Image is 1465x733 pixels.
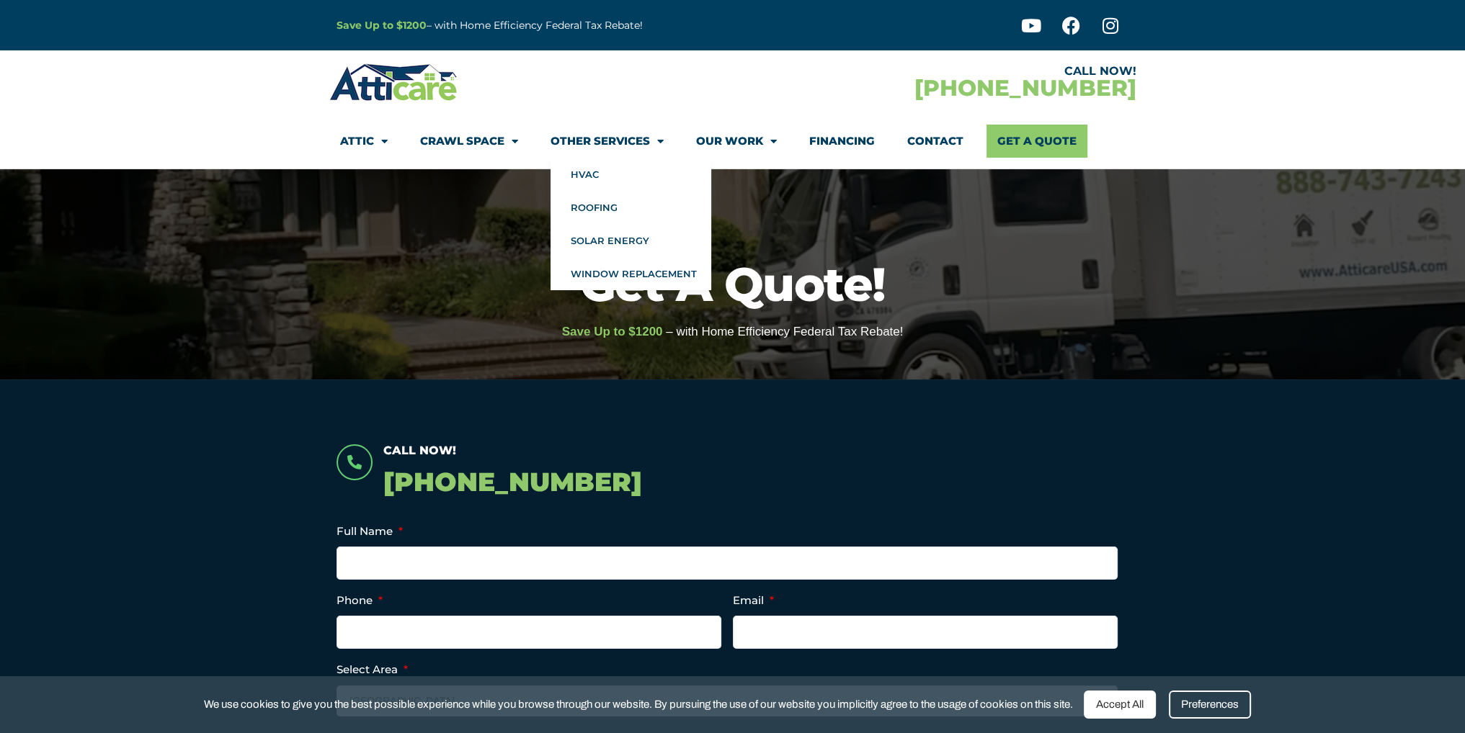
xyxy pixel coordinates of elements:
a: Save Up to $1200 [337,19,427,32]
label: Full Name [337,524,403,539]
span: We use cookies to give you the best possible experience while you browse through our website. By ... [204,696,1073,714]
a: Solar Energy [551,224,711,257]
a: Our Work [696,125,777,158]
a: Other Services [551,125,664,158]
div: Accept All [1084,691,1156,719]
ul: Other Services [551,158,711,290]
label: Phone [337,593,383,608]
h1: Get A Quote! [7,261,1458,307]
a: Get A Quote [987,125,1087,158]
a: Financing [809,125,875,158]
a: Window Replacement [551,257,711,290]
span: Call Now! [383,444,456,457]
div: CALL NOW! [733,66,1136,77]
p: – with Home Efficiency Federal Tax Rebate! [337,17,803,34]
nav: Menu [340,125,1126,158]
span: Save Up to $1200 [562,325,663,338]
a: HVAC [551,158,711,191]
a: Contact [907,125,963,158]
div: Preferences [1169,691,1251,719]
label: Select Area [337,662,408,677]
label: Email [733,593,774,608]
a: Crawl Space [420,125,518,158]
a: Attic [340,125,388,158]
a: Roofing [551,191,711,224]
span: – with Home Efficiency Federal Tax Rebate! [666,325,903,338]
